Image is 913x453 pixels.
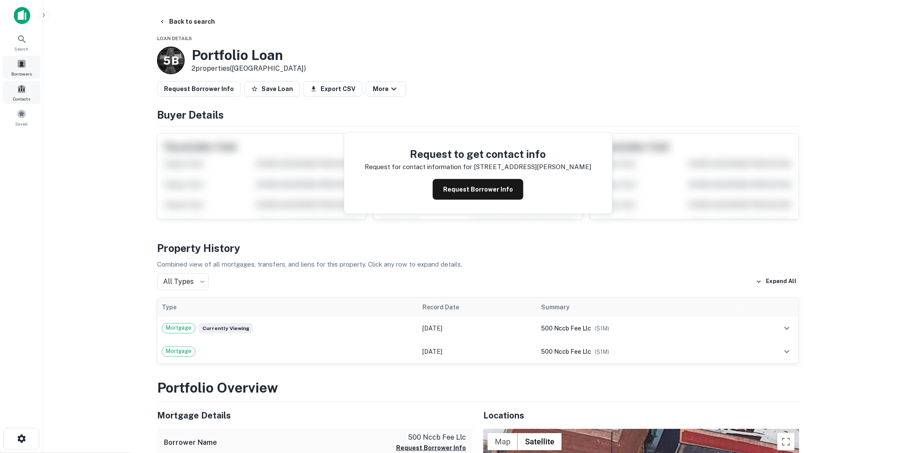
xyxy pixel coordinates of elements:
h5: Mortgage Details [157,409,473,422]
button: Show satellite imagery [518,433,562,450]
span: 500 nccb fee llc [541,325,591,332]
p: 500 nccb fee llc [396,432,466,443]
span: Currently viewing [199,323,253,333]
td: [DATE] [418,317,537,340]
img: capitalize-icon.png [14,7,30,24]
a: Contacts [3,81,41,104]
th: Type [157,298,418,317]
button: expand row [780,321,794,336]
span: Loan Details [157,36,192,41]
span: ($ 1M ) [595,325,609,332]
h4: Buyer Details [157,107,799,123]
h3: Portfolio Loan [192,47,306,63]
button: Save Loan [244,81,300,97]
th: Summary [537,298,738,317]
a: Search [3,31,41,54]
span: Saved [16,120,28,127]
h3: Portfolio Overview [157,377,799,398]
th: Record Date [418,298,537,317]
span: 500 nccb fee llc [541,348,591,355]
h4: Property History [157,240,799,256]
h5: Locations [483,409,799,422]
button: Request Borrower Info [396,443,466,453]
button: Toggle fullscreen view [778,433,795,450]
button: expand row [780,344,794,359]
button: More [366,81,406,97]
p: Combined view of all mortgages, transfers, and liens for this property. Click any row to expand d... [157,259,799,270]
p: 2 properties ([GEOGRAPHIC_DATA]) [192,63,306,74]
button: Back to search [155,14,218,29]
a: Saved [3,106,41,129]
a: Borrowers [3,56,41,79]
button: Request Borrower Info [157,81,241,97]
button: Show street map [488,433,518,450]
button: Export CSV [303,81,362,97]
span: Search [15,45,29,52]
p: [STREET_ADDRESS][PERSON_NAME] [474,162,592,172]
button: Request Borrower Info [433,179,523,200]
div: All Types [157,273,209,290]
td: [DATE] [418,340,537,363]
span: Borrowers [11,70,32,77]
span: Contacts [13,95,30,102]
span: Mortgage [162,324,195,332]
iframe: Chat Widget [870,384,913,425]
p: Request for contact information for [365,162,472,172]
h6: Borrower Name [164,437,217,448]
button: Expand All [754,275,799,288]
span: Mortgage [162,347,195,355]
h4: Request to get contact info [365,146,592,162]
span: ($ 1M ) [595,349,609,355]
p: 5 B [164,52,179,69]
